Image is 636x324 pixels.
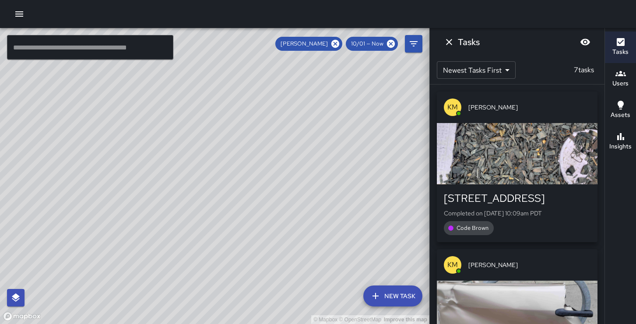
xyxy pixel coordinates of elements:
[275,37,342,51] div: [PERSON_NAME]
[346,39,389,48] span: 10/01 — Now
[570,65,597,75] p: 7 tasks
[468,261,590,269] span: [PERSON_NAME]
[612,79,629,88] h6: Users
[405,35,422,53] button: Filters
[275,39,333,48] span: [PERSON_NAME]
[605,95,636,126] button: Assets
[605,126,636,158] button: Insights
[605,63,636,95] button: Users
[346,37,398,51] div: 10/01 — Now
[444,191,590,205] div: [STREET_ADDRESS]
[447,260,458,270] p: KM
[437,92,597,242] button: KM[PERSON_NAME][STREET_ADDRESS]Completed on [DATE] 10:09am PDTCode Brown
[447,102,458,113] p: KM
[612,47,629,57] h6: Tasks
[440,33,458,51] button: Dismiss
[363,285,422,306] button: New Task
[605,32,636,63] button: Tasks
[444,209,590,218] p: Completed on [DATE] 10:09am PDT
[576,33,594,51] button: Blur
[451,224,494,232] span: Code Brown
[468,103,590,112] span: [PERSON_NAME]
[437,61,516,79] div: Newest Tasks First
[611,110,630,120] h6: Assets
[458,35,480,49] h6: Tasks
[609,142,632,151] h6: Insights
